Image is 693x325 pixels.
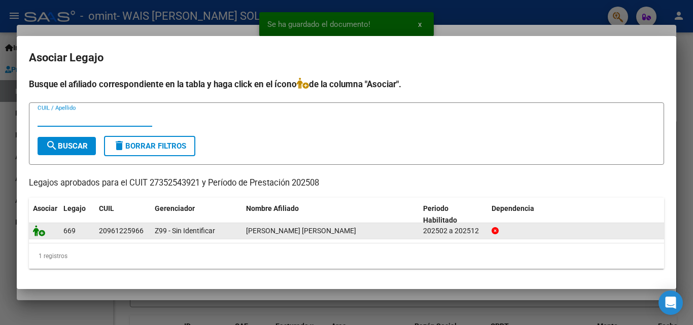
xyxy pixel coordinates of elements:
[423,204,457,224] span: Periodo Habilitado
[38,137,96,155] button: Buscar
[59,198,95,231] datatable-header-cell: Legajo
[113,141,186,151] span: Borrar Filtros
[151,198,242,231] datatable-header-cell: Gerenciador
[29,177,664,190] p: Legajos aprobados para el CUIT 27352543921 y Período de Prestación 202508
[246,204,299,212] span: Nombre Afiliado
[29,198,59,231] datatable-header-cell: Asociar
[29,48,664,67] h2: Asociar Legajo
[155,204,195,212] span: Gerenciador
[33,204,57,212] span: Asociar
[99,225,144,237] div: 20961225966
[419,198,488,231] datatable-header-cell: Periodo Habilitado
[488,198,665,231] datatable-header-cell: Dependencia
[63,204,86,212] span: Legajo
[63,227,76,235] span: 669
[46,141,88,151] span: Buscar
[29,243,664,269] div: 1 registros
[99,204,114,212] span: CUIL
[29,78,664,91] h4: Busque el afiliado correspondiente en la tabla y haga click en el ícono de la columna "Asociar".
[155,227,215,235] span: Z99 - Sin Identificar
[104,136,195,156] button: Borrar Filtros
[95,198,151,231] datatable-header-cell: CUIL
[659,291,683,315] div: Open Intercom Messenger
[46,139,58,152] mat-icon: search
[423,225,483,237] div: 202502 a 202512
[492,204,534,212] span: Dependencia
[246,227,356,235] span: RODRIGUEZ BLANCO MOISES GABRIEL
[242,198,419,231] datatable-header-cell: Nombre Afiliado
[113,139,125,152] mat-icon: delete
